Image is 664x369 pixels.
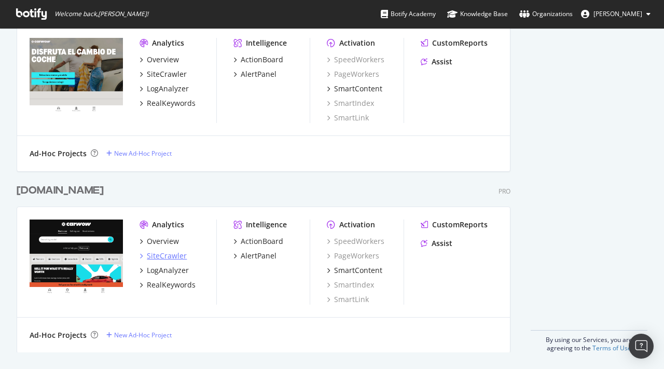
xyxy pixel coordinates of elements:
[147,54,179,65] div: Overview
[241,54,283,65] div: ActionBoard
[592,344,631,352] a: Terms of Use
[106,331,172,339] a: New Ad-Hoc Project
[327,54,384,65] a: SpeedWorkers
[241,251,276,261] div: AlertPanel
[30,220,123,294] img: www.carwow.co.uk
[233,251,276,261] a: AlertPanel
[241,236,283,247] div: ActionBoard
[233,69,276,79] a: AlertPanel
[140,236,179,247] a: Overview
[30,38,123,113] img: www.carwow.es
[140,69,187,79] a: SiteCrawler
[421,57,452,67] a: Assist
[106,149,172,158] a: New Ad-Hoc Project
[327,98,374,108] a: SmartIndex
[629,334,654,359] div: Open Intercom Messenger
[114,331,172,339] div: New Ad-Hoc Project
[327,113,369,123] a: SmartLink
[327,236,384,247] a: SpeedWorkers
[432,38,488,48] div: CustomReports
[17,183,104,198] div: [DOMAIN_NAME]
[140,98,196,108] a: RealKeywords
[54,10,148,18] span: Welcome back, [PERSON_NAME] !
[147,280,196,290] div: RealKeywords
[327,280,374,290] a: SmartIndex
[147,98,196,108] div: RealKeywords
[152,220,184,230] div: Analytics
[531,330,647,352] div: By using our Services, you are agreeing to the
[30,330,87,340] div: Ad-Hoc Projects
[339,220,375,230] div: Activation
[114,149,172,158] div: New Ad-Hoc Project
[573,6,659,22] button: [PERSON_NAME]
[147,251,187,261] div: SiteCrawler
[327,294,369,305] a: SmartLink
[381,9,436,19] div: Botify Academy
[334,265,382,276] div: SmartContent
[147,236,179,247] div: Overview
[519,9,573,19] div: Organizations
[147,69,187,79] div: SiteCrawler
[147,265,189,276] div: LogAnalyzer
[140,280,196,290] a: RealKeywords
[241,69,276,79] div: AlertPanel
[140,54,179,65] a: Overview
[233,54,283,65] a: ActionBoard
[327,265,382,276] a: SmartContent
[233,236,283,247] a: ActionBoard
[246,38,287,48] div: Intelligence
[432,57,452,67] div: Assist
[432,220,488,230] div: CustomReports
[17,183,108,198] a: [DOMAIN_NAME]
[421,38,488,48] a: CustomReports
[499,187,510,196] div: Pro
[152,38,184,48] div: Analytics
[339,38,375,48] div: Activation
[140,251,187,261] a: SiteCrawler
[432,238,452,249] div: Assist
[421,220,488,230] a: CustomReports
[421,238,452,249] a: Assist
[593,9,642,18] span: Bradley Raw
[140,265,189,276] a: LogAnalyzer
[447,9,508,19] div: Knowledge Base
[334,84,382,94] div: SmartContent
[30,148,87,159] div: Ad-Hoc Projects
[327,251,379,261] a: PageWorkers
[327,84,382,94] a: SmartContent
[140,84,189,94] a: LogAnalyzer
[327,69,379,79] a: PageWorkers
[246,220,287,230] div: Intelligence
[147,84,189,94] div: LogAnalyzer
